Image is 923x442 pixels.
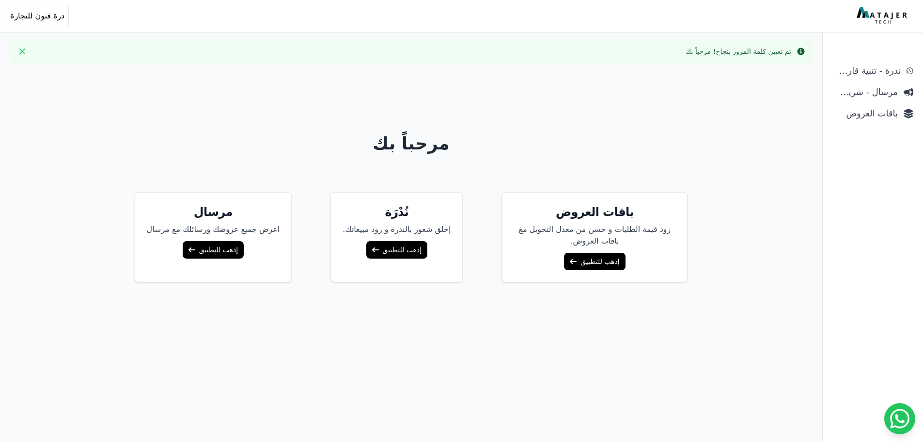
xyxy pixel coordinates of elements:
[366,241,427,259] a: إذهب للتطبيق
[15,44,30,59] button: Close
[39,134,783,153] h1: مرحباً بك
[832,64,901,78] span: ندرة - تنبية قارب علي النفاذ
[183,241,244,259] a: إذهب للتطبيق
[147,224,280,235] p: اعرض جميع عروضك ورسائلك مع مرسال
[832,85,898,99] span: مرسال - شريط دعاية
[686,47,791,56] div: تم تعيين كلمة المرور بنجاح! مرحباً بك
[564,253,625,270] a: إذهب للتطبيق
[343,204,451,220] h5: نُدْرَة
[832,107,898,120] span: باقات العروض
[10,10,64,22] span: درة فنون للتجارة
[514,224,675,247] p: زود قيمة الطلبات و حسن من معدل التحويل مغ باقات العروض.
[857,7,909,25] img: MatajerTech Logo
[147,204,280,220] h5: مرسال
[343,224,451,235] p: إخلق شعور بالندرة و زود مبيعاتك.
[514,204,675,220] h5: باقات العروض
[6,6,69,26] button: درة فنون للتجارة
